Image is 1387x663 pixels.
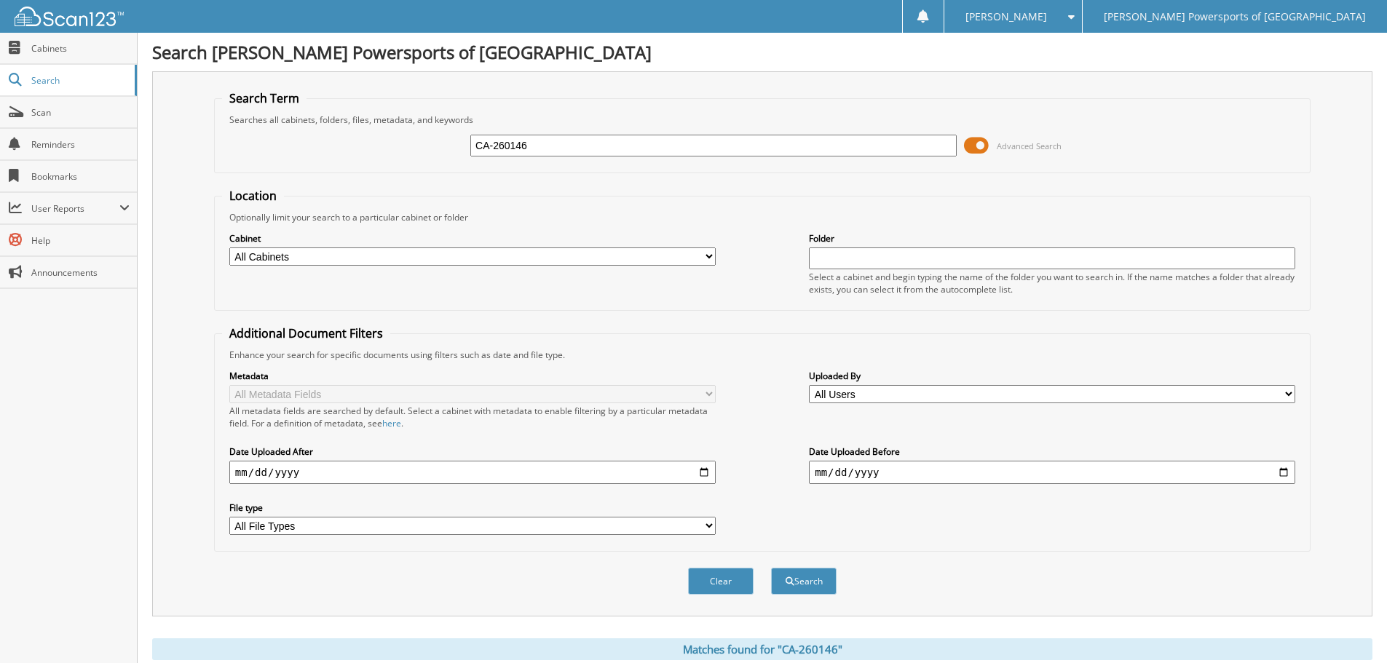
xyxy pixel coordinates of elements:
[15,7,124,26] img: scan123-logo-white.svg
[229,405,716,429] div: All metadata fields are searched by default. Select a cabinet with metadata to enable filtering b...
[965,12,1047,21] span: [PERSON_NAME]
[809,370,1295,382] label: Uploaded By
[229,501,716,514] label: File type
[31,138,130,151] span: Reminders
[31,170,130,183] span: Bookmarks
[229,445,716,458] label: Date Uploaded After
[688,568,754,595] button: Clear
[222,349,1303,361] div: Enhance your search for specific documents using filters such as date and file type.
[152,40,1372,64] h1: Search [PERSON_NAME] Powersports of [GEOGRAPHIC_DATA]
[222,211,1303,223] div: Optionally limit your search to a particular cabinet or folder
[31,234,130,247] span: Help
[809,232,1295,245] label: Folder
[229,232,716,245] label: Cabinet
[31,42,130,55] span: Cabinets
[152,638,1372,660] div: Matches found for "CA-260146"
[31,266,130,279] span: Announcements
[229,461,716,484] input: start
[809,461,1295,484] input: end
[31,74,127,87] span: Search
[31,202,119,215] span: User Reports
[809,271,1295,295] div: Select a cabinet and begin typing the name of the folder you want to search in. If the name match...
[771,568,837,595] button: Search
[222,325,390,341] legend: Additional Document Filters
[997,140,1062,151] span: Advanced Search
[31,106,130,119] span: Scan
[222,114,1303,126] div: Searches all cabinets, folders, files, metadata, and keywords
[229,370,716,382] label: Metadata
[809,445,1295,458] label: Date Uploaded Before
[1104,12,1366,21] span: [PERSON_NAME] Powersports of [GEOGRAPHIC_DATA]
[382,417,401,429] a: here
[222,188,284,204] legend: Location
[222,90,307,106] legend: Search Term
